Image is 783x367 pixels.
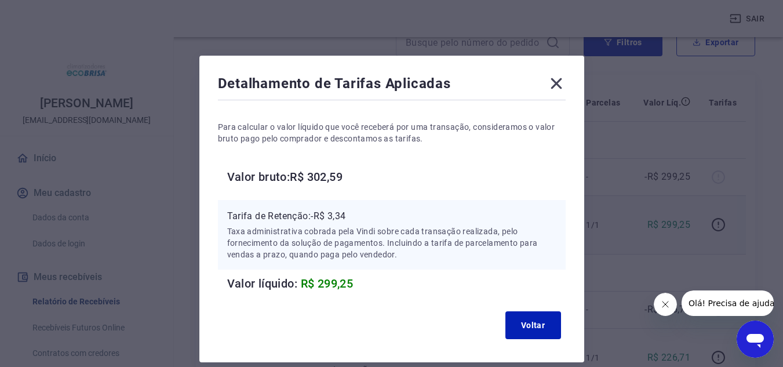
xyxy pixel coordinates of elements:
h6: Valor líquido: [227,274,566,293]
span: Olá! Precisa de ajuda? [7,8,97,17]
iframe: Mensagem da empresa [682,290,774,316]
p: Taxa administrativa cobrada pela Vindi sobre cada transação realizada, pelo fornecimento da soluç... [227,226,556,260]
button: Voltar [505,311,561,339]
span: R$ 299,25 [301,277,354,290]
iframe: Botão para abrir a janela de mensagens [737,321,774,358]
p: Para calcular o valor líquido que você receberá por uma transação, consideramos o valor bruto pag... [218,121,566,144]
iframe: Fechar mensagem [654,293,677,316]
div: Detalhamento de Tarifas Aplicadas [218,74,566,97]
h6: Valor bruto: R$ 302,59 [227,168,566,186]
p: Tarifa de Retenção: -R$ 3,34 [227,209,556,223]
